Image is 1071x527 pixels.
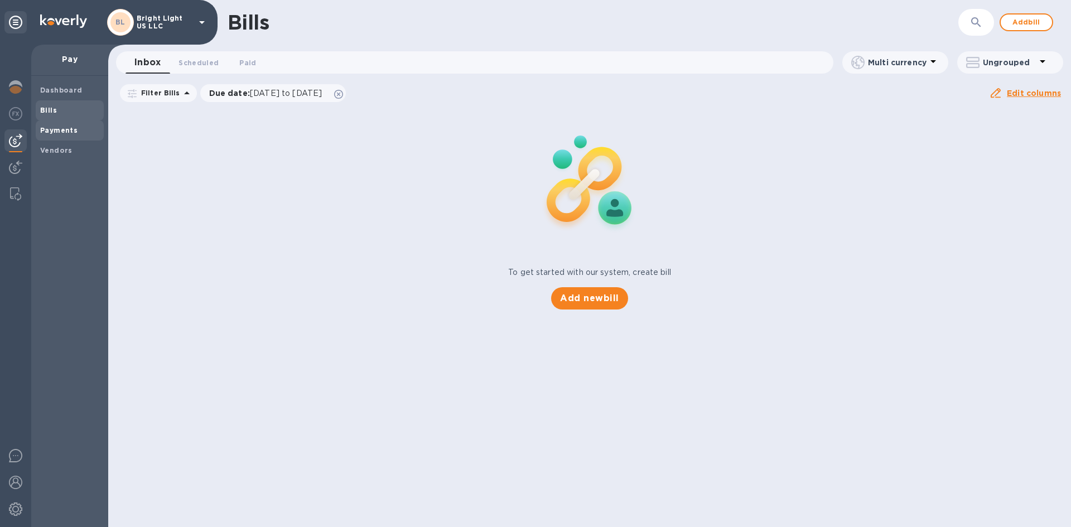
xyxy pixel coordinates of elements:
button: Add newbill [551,287,628,310]
h1: Bills [228,11,269,34]
b: Vendors [40,146,73,154]
p: Ungrouped [983,57,1036,68]
span: Inbox [134,55,161,70]
b: Dashboard [40,86,83,94]
u: Edit columns [1007,89,1061,98]
div: Unpin categories [4,11,27,33]
p: Bright Light US LLC [137,14,192,30]
b: Bills [40,106,57,114]
span: Paid [239,57,256,69]
b: Payments [40,126,78,134]
span: [DATE] to [DATE] [250,89,322,98]
img: Logo [40,14,87,28]
p: Pay [40,54,99,65]
p: Due date : [209,88,328,99]
img: Foreign exchange [9,107,22,120]
span: Add new bill [560,292,619,305]
span: Add bill [1010,16,1043,29]
p: To get started with our system, create bill [508,267,671,278]
div: Due date:[DATE] to [DATE] [200,84,346,102]
span: Scheduled [178,57,219,69]
b: BL [115,18,126,26]
p: Multi currency [868,57,927,68]
p: Filter Bills [137,88,180,98]
button: Addbill [1000,13,1053,31]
